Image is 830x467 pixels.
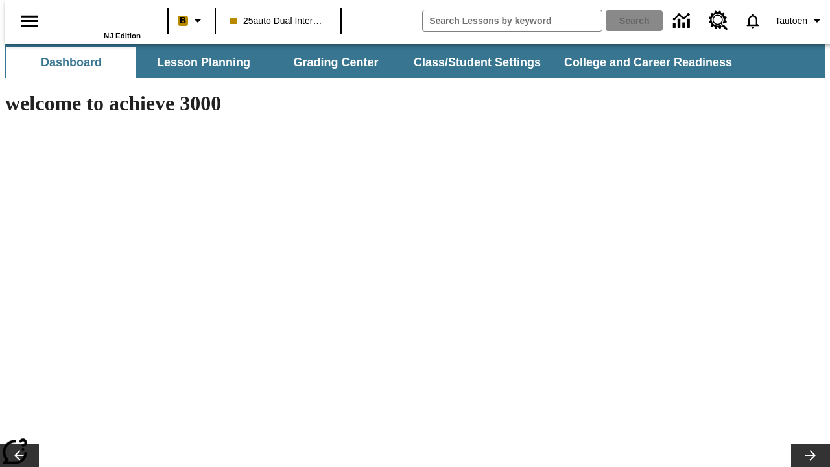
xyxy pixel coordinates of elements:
span: 25auto Dual International [230,14,326,28]
button: Lesson Planning [139,47,268,78]
span: B [180,12,186,29]
button: Lesson carousel, Next [791,444,830,467]
button: Boost Class color is peach. Change class color [172,9,211,32]
a: Notifications [736,4,770,38]
a: Home [56,6,141,32]
div: Home [56,5,141,40]
button: Dashboard [6,47,136,78]
input: search field [423,10,602,31]
span: Tautoen [775,14,807,28]
span: NJ Edition [104,32,141,40]
button: College and Career Readiness [554,47,742,78]
a: Resource Center, Will open in new tab [701,3,736,38]
div: SubNavbar [5,47,744,78]
a: Data Center [665,3,701,39]
button: Grading Center [271,47,401,78]
button: Class/Student Settings [403,47,551,78]
button: Profile/Settings [770,9,830,32]
h1: welcome to achieve 3000 [5,91,565,115]
div: SubNavbar [5,44,825,78]
button: Open side menu [10,2,49,40]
